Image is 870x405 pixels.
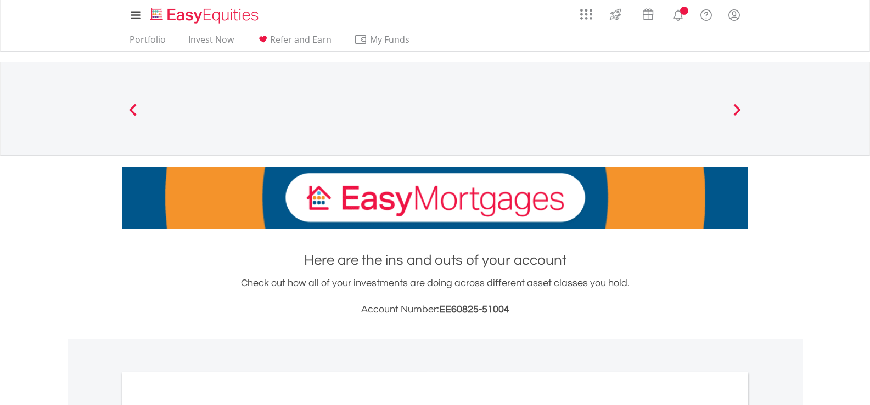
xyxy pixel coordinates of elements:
[692,3,720,25] a: FAQ's and Support
[146,3,263,25] a: Home page
[122,276,748,317] div: Check out how all of your investments are doing across different asset classes you hold.
[573,3,599,20] a: AppsGrid
[252,34,336,51] a: Refer and Earn
[270,33,332,45] span: Refer and Earn
[720,3,748,27] a: My Profile
[122,302,748,317] h3: Account Number:
[354,32,426,47] span: My Funds
[439,304,509,315] span: EE60825-51004
[664,3,692,25] a: Notifications
[148,7,263,25] img: EasyEquities_Logo.png
[632,3,664,23] a: Vouchers
[639,5,657,23] img: vouchers-v2.svg
[122,167,748,229] img: EasyMortage Promotion Banner
[607,5,625,23] img: thrive-v2.svg
[580,8,592,20] img: grid-menu-icon.svg
[184,34,238,51] a: Invest Now
[125,34,170,51] a: Portfolio
[122,250,748,270] h1: Here are the ins and outs of your account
